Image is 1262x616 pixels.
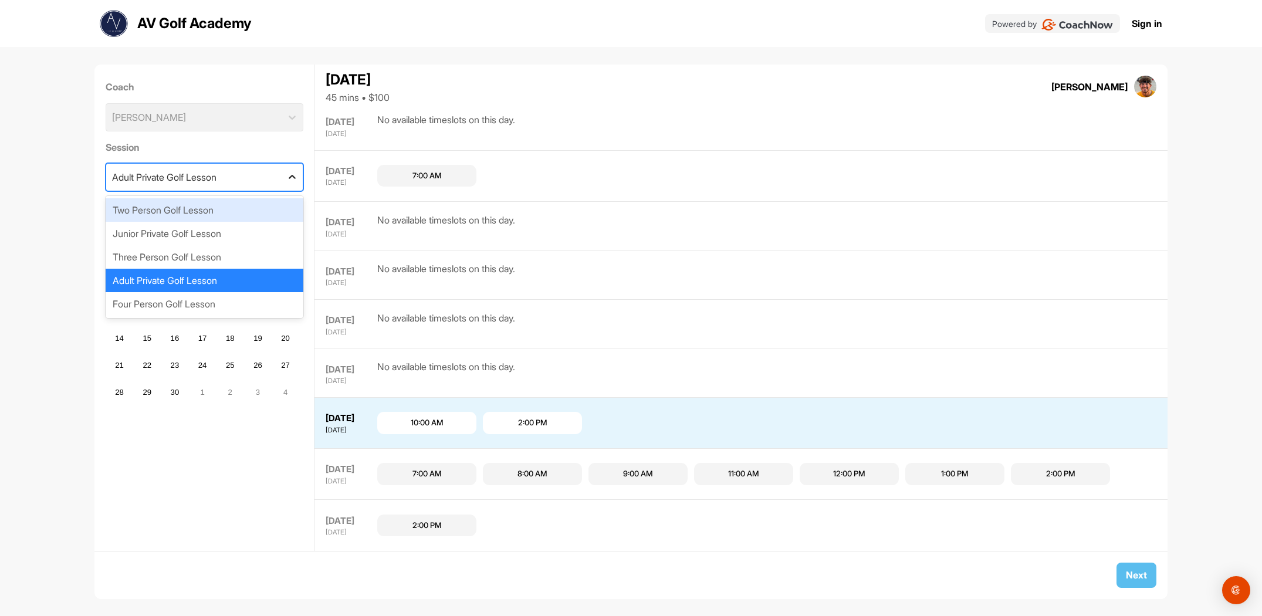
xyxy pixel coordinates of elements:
[326,515,374,528] div: [DATE]
[111,357,128,374] div: Choose Sunday, September 21st, 2025
[326,363,374,377] div: [DATE]
[1134,76,1156,98] img: square_db204300fa859a82c908a139224f53e3.jpg
[221,384,239,401] div: Choose Thursday, October 2nd, 2025
[411,417,444,429] div: 10:00 AM
[326,129,374,139] div: [DATE]
[1116,562,1156,587] button: Next
[377,262,515,288] div: No available timeslots on this day.
[518,417,547,429] div: 2:00 PM
[1046,468,1075,480] div: 2:00 PM
[221,357,239,374] div: Choose Thursday, September 25th, 2025
[166,329,184,347] div: Choose Tuesday, September 16th, 2025
[106,80,303,94] label: Coach
[109,273,296,402] div: month 2025-09
[326,178,374,188] div: [DATE]
[1222,576,1250,604] div: Open Intercom Messenger
[106,198,303,222] div: Two Person Golf Lesson
[1051,80,1128,94] div: [PERSON_NAME]
[111,329,128,347] div: Choose Sunday, September 14th, 2025
[111,384,128,401] div: Choose Sunday, September 28th, 2025
[166,357,184,374] div: Choose Tuesday, September 23rd, 2025
[106,245,303,269] div: Three Person Golf Lesson
[377,113,515,139] div: No available timeslots on this day.
[412,468,442,480] div: 7:00 AM
[833,468,865,480] div: 12:00 PM
[326,216,374,229] div: [DATE]
[166,384,184,401] div: Choose Tuesday, September 30th, 2025
[277,384,295,401] div: Choose Saturday, October 4th, 2025
[326,229,374,239] div: [DATE]
[138,357,156,374] div: Choose Monday, September 22nd, 2025
[194,329,211,347] div: Choose Wednesday, September 17th, 2025
[249,329,266,347] div: Choose Friday, September 19th, 2025
[100,9,128,38] img: logo
[377,311,515,337] div: No available timeslots on this day.
[992,18,1037,30] p: Powered by
[277,357,295,374] div: Choose Saturday, September 27th, 2025
[1132,16,1162,31] a: Sign in
[326,69,390,90] div: [DATE]
[106,269,303,292] div: Adult Private Golf Lesson
[326,90,390,104] div: 45 mins • $100
[137,13,252,34] p: AV Golf Academy
[412,170,442,182] div: 7:00 AM
[194,384,211,401] div: Choose Wednesday, October 1st, 2025
[326,476,374,486] div: [DATE]
[326,278,374,288] div: [DATE]
[377,213,515,239] div: No available timeslots on this day.
[623,468,653,480] div: 9:00 AM
[326,116,374,129] div: [DATE]
[326,412,374,425] div: [DATE]
[326,527,374,537] div: [DATE]
[326,165,374,178] div: [DATE]
[194,357,211,374] div: Choose Wednesday, September 24th, 2025
[517,468,547,480] div: 8:00 AM
[1041,19,1114,31] img: CoachNow
[106,222,303,245] div: Junior Private Golf Lesson
[326,327,374,337] div: [DATE]
[326,314,374,327] div: [DATE]
[412,520,442,532] div: 2:00 PM
[941,468,969,480] div: 1:00 PM
[138,384,156,401] div: Choose Monday, September 29th, 2025
[326,265,374,279] div: [DATE]
[326,376,374,386] div: [DATE]
[249,357,266,374] div: Choose Friday, September 26th, 2025
[138,329,156,347] div: Choose Monday, September 15th, 2025
[326,425,374,435] div: [DATE]
[277,329,295,347] div: Choose Saturday, September 20th, 2025
[728,468,759,480] div: 11:00 AM
[112,170,216,184] div: Adult Private Golf Lesson
[377,360,515,386] div: No available timeslots on this day.
[249,384,266,401] div: Choose Friday, October 3rd, 2025
[106,140,303,154] label: Session
[221,329,239,347] div: Choose Thursday, September 18th, 2025
[326,463,374,476] div: [DATE]
[106,292,303,316] div: Four Person Golf Lesson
